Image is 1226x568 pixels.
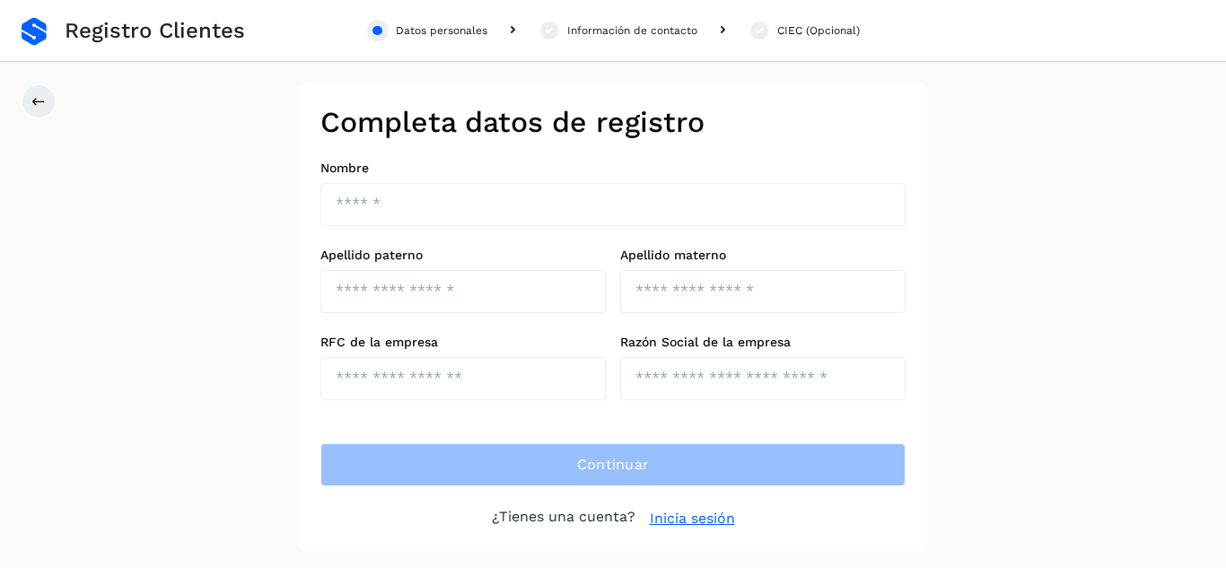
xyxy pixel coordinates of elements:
[320,335,606,350] label: RFC de la empresa
[567,22,697,39] div: Información de contacto
[320,105,906,139] h2: Completa datos de registro
[396,22,487,39] div: Datos personales
[620,335,906,350] label: Razón Social de la empresa
[320,248,606,263] label: Apellido paterno
[492,508,635,529] p: ¿Tienes una cuenta?
[65,18,245,44] span: Registro Clientes
[320,443,906,486] button: Continuar
[650,508,735,529] a: Inicia sesión
[320,161,906,176] label: Nombre
[620,248,906,263] label: Apellido materno
[577,455,650,475] span: Continuar
[777,22,860,39] div: CIEC (Opcional)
